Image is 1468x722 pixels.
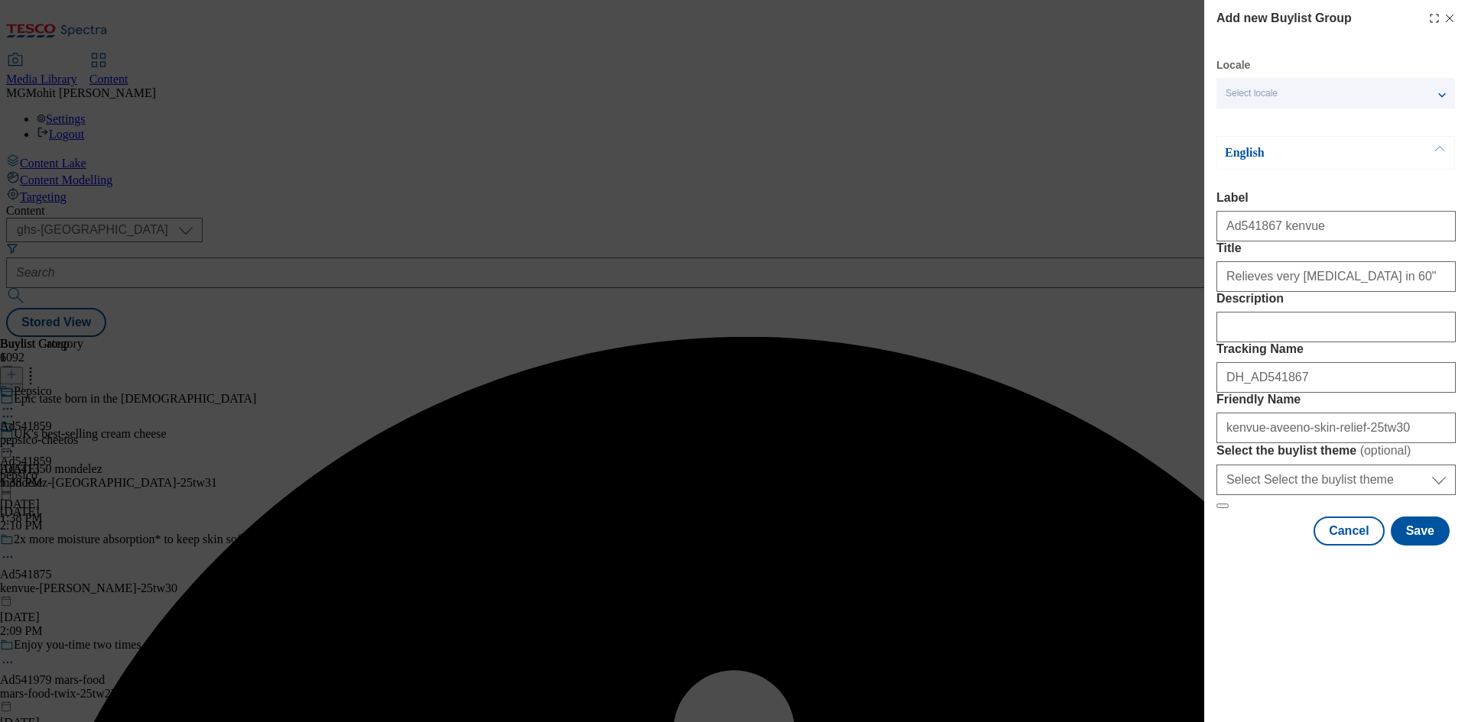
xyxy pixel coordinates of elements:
[1360,444,1411,457] span: ( optional )
[1216,261,1456,292] input: Enter Title
[1216,292,1456,306] label: Description
[1216,211,1456,241] input: Enter Label
[1216,78,1455,108] button: Select locale
[1216,362,1456,393] input: Enter Tracking Name
[1216,241,1456,255] label: Title
[1225,145,1385,160] p: English
[1314,516,1384,546] button: Cancel
[1216,443,1456,458] label: Select the buylist theme
[1216,61,1250,70] label: Locale
[1226,88,1278,99] span: Select locale
[1216,9,1352,28] h4: Add new Buylist Group
[1216,312,1456,342] input: Enter Description
[1216,342,1456,356] label: Tracking Name
[1216,393,1456,406] label: Friendly Name
[1391,516,1450,546] button: Save
[1216,413,1456,443] input: Enter Friendly Name
[1216,191,1456,205] label: Label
